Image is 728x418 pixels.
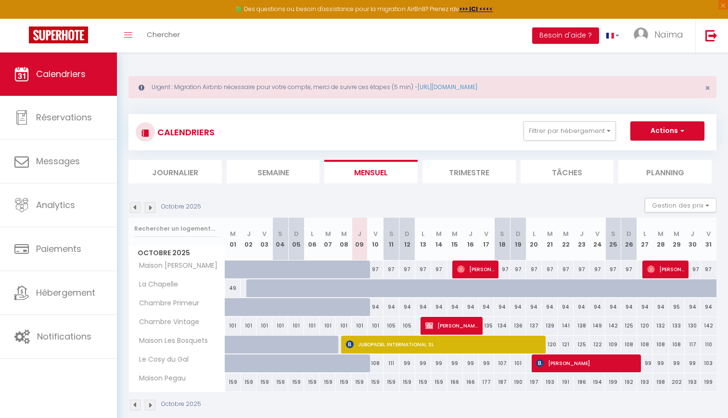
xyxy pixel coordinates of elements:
th: 17 [479,218,495,261]
abbr: V [373,229,378,238]
span: Naïma [654,28,683,40]
div: 97 [399,261,415,278]
span: [PERSON_NAME] [536,354,637,372]
div: 97 [494,261,510,278]
li: Planning [618,160,712,183]
div: 133 [669,317,685,335]
input: Rechercher un logement... [134,220,219,237]
div: 99 [463,354,479,372]
div: 159 [241,373,256,391]
div: 94 [574,298,589,316]
th: 02 [241,218,256,261]
div: 108 [637,336,653,353]
th: 13 [415,218,431,261]
div: 99 [399,354,415,372]
div: 142 [605,317,621,335]
th: 12 [399,218,415,261]
button: Filtrer par hébergement [524,121,616,141]
th: 20 [526,218,542,261]
div: 125 [574,336,589,353]
div: 94 [510,298,526,316]
div: 193 [685,373,701,391]
th: 30 [685,218,701,261]
th: 11 [383,218,399,261]
th: 14 [431,218,447,261]
abbr: L [643,229,646,238]
th: 25 [605,218,621,261]
div: 139 [542,317,558,335]
div: 120 [637,317,653,335]
div: 94 [542,298,558,316]
div: 94 [399,298,415,316]
button: Besoin d'aide ? [532,27,599,44]
img: logout [705,29,717,41]
div: 135 [479,317,495,335]
abbr: D [405,229,409,238]
div: 120 [542,336,558,353]
div: 199 [605,373,621,391]
div: 99 [685,354,701,372]
div: 101 [336,317,352,335]
div: 199 [701,373,716,391]
button: Gestion des prix [645,198,716,212]
th: 27 [637,218,653,261]
div: 103 [701,354,716,372]
div: 101 [256,317,272,335]
abbr: S [389,229,394,238]
th: 21 [542,218,558,261]
span: × [705,82,710,94]
li: Tâches [521,160,614,183]
th: 23 [574,218,589,261]
div: 149 [589,317,605,335]
div: 138 [574,317,589,335]
div: 97 [621,261,637,278]
div: 94 [463,298,479,316]
div: 101 [368,317,383,335]
abbr: V [706,229,711,238]
button: Actions [630,121,704,141]
div: 97 [542,261,558,278]
span: Réservations [36,111,92,123]
div: 99 [479,354,495,372]
div: 97 [526,261,542,278]
th: 09 [352,218,368,261]
div: 159 [320,373,336,391]
abbr: M [325,229,331,238]
div: 186 [574,373,589,391]
abbr: J [580,229,584,238]
div: 194 [589,373,605,391]
abbr: L [533,229,536,238]
div: 94 [653,298,669,316]
th: 10 [368,218,383,261]
th: 19 [510,218,526,261]
div: 101 [288,317,304,335]
div: 122 [589,336,605,353]
div: 99 [415,354,431,372]
div: 109 [605,336,621,353]
div: 159 [368,373,383,391]
th: 22 [558,218,574,261]
th: 16 [463,218,479,261]
abbr: J [247,229,251,238]
div: 197 [526,373,542,391]
h3: CALENDRIERS [155,121,215,143]
div: 142 [701,317,716,335]
li: Journalier [128,160,222,183]
div: 193 [542,373,558,391]
a: ... Naïma [626,19,695,52]
div: 177 [479,373,495,391]
span: Hébergement [36,287,95,299]
button: Close [705,84,710,92]
span: Octobre 2025 [129,246,225,260]
div: 166 [463,373,479,391]
th: 28 [653,218,669,261]
div: 101 [510,354,526,372]
div: 94 [415,298,431,316]
a: >>> ICI <<<< [459,5,493,13]
abbr: J [469,229,473,238]
div: 125 [621,317,637,335]
div: 99 [447,354,463,372]
abbr: S [500,229,504,238]
div: 202 [669,373,685,391]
